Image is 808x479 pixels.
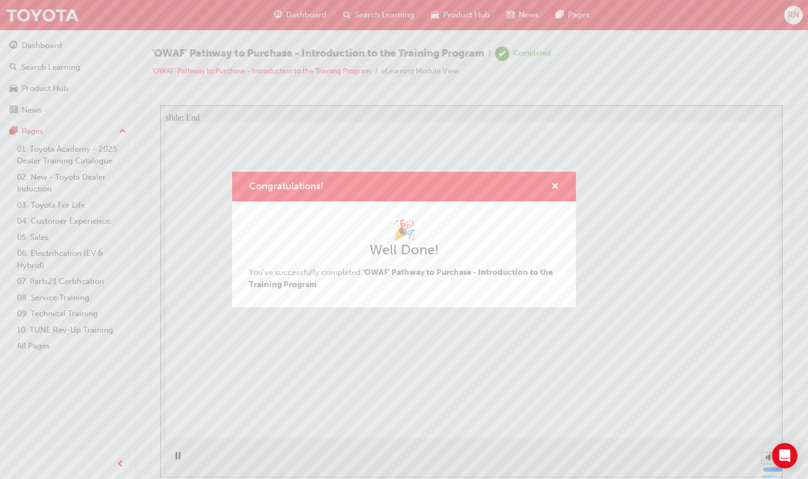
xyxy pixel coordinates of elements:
span: 'OWAF' Pathway to Purchase - Introduction to the Training Program [249,268,553,289]
h2: Well Done! [249,242,559,259]
div: playback controls [5,338,23,372]
button: Mute (Ctrl+Alt+M) [601,347,618,359]
button: Pause (Ctrl+Alt+P) [5,346,23,364]
span: cross-icon [551,182,559,192]
button: cross-icon [551,180,559,194]
span: Congratulations! [249,180,324,192]
input: volume [602,360,671,369]
div: Open Intercom Messenger [772,443,797,468]
h1: 🎉 [249,218,559,242]
div: misc controls [596,338,617,372]
div: Congratulations! [232,172,576,308]
span: You've successfully completed [249,268,553,289]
